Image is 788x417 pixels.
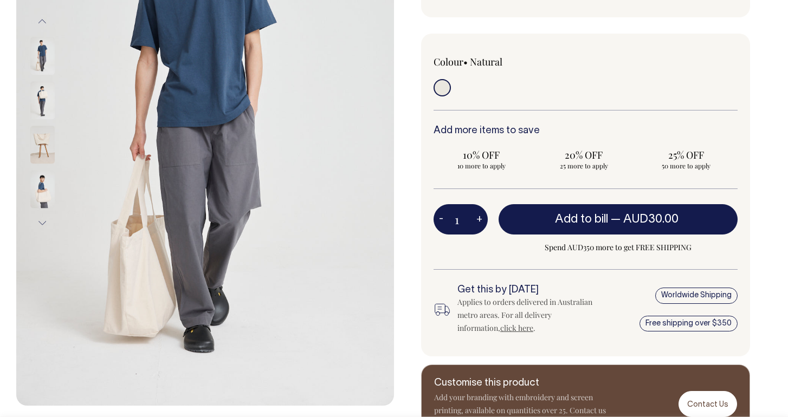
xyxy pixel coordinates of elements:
span: Add to bill [555,214,608,225]
input: 25% OFF 50 more to apply [638,145,734,173]
button: - [434,208,449,230]
img: natural [30,37,55,75]
span: — [611,214,681,225]
button: Previous [34,9,50,34]
h6: Get this by [DATE] [457,285,599,296]
input: 10% OFF 10 more to apply [434,145,529,173]
button: Next [34,211,50,236]
button: Add to bill —AUD30.00 [499,204,738,234]
span: 10 more to apply [439,161,524,170]
span: 25% OFF [644,148,729,161]
span: 25 more to apply [541,161,626,170]
button: + [471,208,488,230]
span: 50 more to apply [644,161,729,170]
div: Applies to orders delivered in Australian metro areas. For all delivery information, . [457,296,599,335]
span: Spend AUD350 more to get FREE SHIPPING [499,241,738,254]
input: 20% OFF 25 more to apply [536,145,632,173]
img: natural [30,126,55,164]
label: Natural [470,55,502,68]
h6: Customise this product [434,378,608,389]
img: natural [30,170,55,208]
span: 20% OFF [541,148,626,161]
img: natural [30,81,55,119]
a: click here [500,323,533,333]
span: • [463,55,468,68]
h6: Add more items to save [434,126,738,136]
span: 10% OFF [439,148,524,161]
div: Colour [434,55,555,68]
span: AUD30.00 [623,214,679,225]
a: Contact Us [679,391,737,416]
